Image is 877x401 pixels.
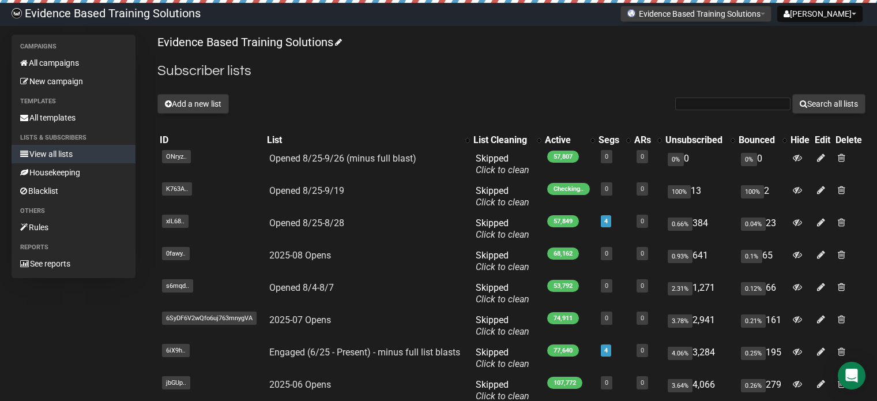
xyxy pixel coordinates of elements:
[736,213,788,245] td: 23
[663,310,736,342] td: 2,941
[471,132,543,148] th: List Cleaning: No sort applied, activate to apply an ascending sort
[627,9,636,18] img: favicons
[12,8,22,18] img: 6a635aadd5b086599a41eda90e0773ac
[741,314,766,328] span: 0.21%
[269,347,460,358] a: Engaged (6/25 - Present) - minus full list blasts
[663,148,736,181] td: 0
[741,185,764,198] span: 100%
[596,132,632,148] th: Segs: No sort applied, activate to apply an ascending sort
[476,314,529,337] span: Skipped
[668,250,692,263] span: 0.93%
[641,379,644,387] a: 0
[476,229,529,240] a: Click to clean
[547,280,579,292] span: 53,792
[12,95,135,108] li: Templates
[736,181,788,213] td: 2
[668,314,692,328] span: 3.78%
[476,250,529,272] span: Skipped
[641,282,644,290] a: 0
[604,218,608,225] a: 4
[476,197,529,208] a: Click to clean
[632,132,664,148] th: ARs: No sort applied, activate to apply an ascending sort
[741,218,766,231] span: 0.04%
[815,134,831,146] div: Edit
[162,376,190,389] span: jbGUp..
[12,254,135,273] a: See reports
[599,134,620,146] div: Segs
[777,6,863,22] button: [PERSON_NAME]
[547,312,579,324] span: 74,911
[668,379,692,392] span: 3.64%
[476,164,529,175] a: Click to clean
[476,185,529,208] span: Skipped
[605,314,608,322] a: 0
[641,218,644,225] a: 0
[741,347,766,360] span: 0.25%
[620,6,771,22] button: Evidence Based Training Solutions
[788,132,812,148] th: Hide: No sort applied, sorting is disabled
[269,185,344,196] a: Opened 8/25-9/19
[547,248,579,260] span: 68,162
[736,245,788,278] td: 65
[476,294,529,305] a: Click to clean
[641,185,644,193] a: 0
[605,250,608,257] a: 0
[267,134,460,146] div: List
[476,218,529,240] span: Skipped
[476,347,529,369] span: Skipped
[668,153,684,166] span: 0%
[736,148,788,181] td: 0
[663,342,736,374] td: 3,284
[741,282,766,295] span: 0.12%
[736,278,788,310] td: 66
[476,358,529,369] a: Click to clean
[543,132,596,148] th: Active: No sort applied, activate to apply an ascending sort
[605,379,608,387] a: 0
[12,182,135,200] a: Blacklist
[605,282,608,290] a: 0
[269,282,334,293] a: Opened 8/4-8/7
[162,150,191,163] span: ONryz..
[12,40,135,54] li: Campaigns
[12,108,135,127] a: All templates
[162,247,190,260] span: 0fawy..
[663,181,736,213] td: 13
[641,153,644,160] a: 0
[605,153,608,160] a: 0
[641,250,644,257] a: 0
[665,134,725,146] div: Unsubscribed
[476,326,529,337] a: Click to clean
[835,134,863,146] div: Delete
[473,134,531,146] div: List Cleaning
[12,218,135,237] a: Rules
[663,245,736,278] td: 641
[12,72,135,91] a: New campaign
[547,377,582,389] span: 107,772
[269,250,331,261] a: 2025-08 Opens
[634,134,652,146] div: ARs
[668,185,691,198] span: 100%
[162,182,192,196] span: K763A..
[741,250,762,263] span: 0.1%
[269,218,344,228] a: Opened 8/25-8/28
[160,134,262,146] div: ID
[265,132,471,148] th: List: No sort applied, activate to apply an ascending sort
[12,204,135,218] li: Others
[269,379,331,390] a: 2025-06 Opens
[741,379,766,392] span: 0.26%
[605,185,608,193] a: 0
[547,215,579,227] span: 57,849
[547,151,579,163] span: 57,807
[668,218,692,231] span: 0.66%
[162,312,257,325] span: 6SyDF6V2wQfo6uj763mnygVA
[12,145,135,163] a: View all lists
[641,314,644,322] a: 0
[833,132,865,148] th: Delete: No sort applied, sorting is disabled
[736,132,788,148] th: Bounced: No sort applied, activate to apply an ascending sort
[668,282,692,295] span: 2.31%
[476,153,529,175] span: Skipped
[476,282,529,305] span: Skipped
[162,344,190,357] span: 6iX9h..
[12,54,135,72] a: All campaigns
[269,153,416,164] a: Opened 8/25-9/26 (minus full blast)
